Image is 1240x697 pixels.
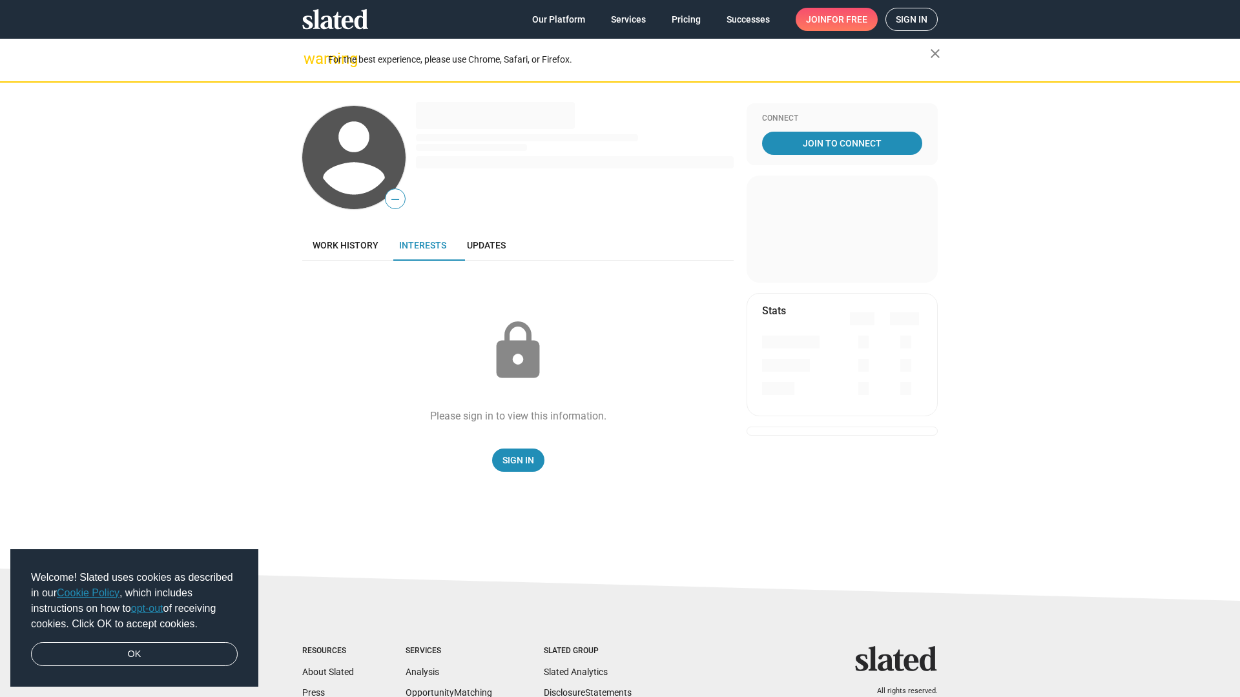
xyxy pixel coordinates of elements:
a: Analysis [406,667,439,677]
a: Updates [457,230,516,261]
span: Services [611,8,646,31]
mat-icon: lock [486,319,550,383]
span: Successes [727,8,770,31]
span: Interests [399,240,446,250]
a: Work history [302,230,389,261]
mat-card-title: Stats [762,304,786,318]
span: — [386,191,405,208]
a: Pricing [661,8,711,31]
div: Slated Group [544,646,632,656]
a: Join To Connect [762,132,922,155]
span: for free [827,8,867,31]
a: Slated Analytics [544,667,608,677]
a: Our Platform [522,8,595,31]
a: opt-out [131,603,163,614]
a: Sign in [885,8,938,31]
div: For the best experience, please use Chrome, Safari, or Firefox. [328,51,930,68]
div: Services [406,646,492,656]
span: Join To Connect [765,132,920,155]
span: Sign in [896,8,927,30]
span: Join [806,8,867,31]
a: Sign In [492,449,544,472]
span: Sign In [502,449,534,472]
span: Welcome! Slated uses cookies as described in our , which includes instructions on how to of recei... [31,570,238,632]
span: Our Platform [532,8,585,31]
a: Joinfor free [796,8,878,31]
a: Successes [716,8,780,31]
mat-icon: close [927,46,943,61]
a: Services [601,8,656,31]
div: Please sign in to view this information. [430,409,606,423]
mat-icon: warning [304,51,319,66]
div: cookieconsent [10,549,258,687]
span: Work history [313,240,378,250]
span: Pricing [672,8,701,31]
a: Cookie Policy [57,587,119,598]
a: dismiss cookie message [31,642,238,667]
span: Updates [467,240,506,250]
a: Interests [389,230,457,261]
div: Connect [762,114,922,124]
div: Resources [302,646,354,656]
a: About Slated [302,667,354,677]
